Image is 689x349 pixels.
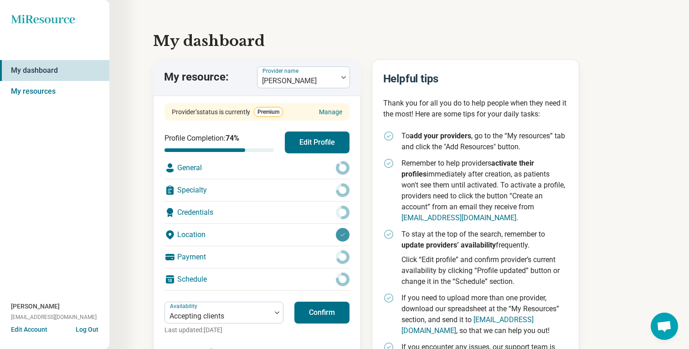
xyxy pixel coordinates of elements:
[165,224,350,246] div: Location
[401,254,568,287] p: Click “Edit profile” and confirm provider’s current availability by clicking “Profile updated” bu...
[165,246,350,268] div: Payment
[11,302,60,311] span: [PERSON_NAME]
[11,313,97,321] span: [EMAIL_ADDRESS][DOMAIN_NAME]
[11,325,47,334] button: Edit Account
[165,268,350,290] div: Schedule
[165,179,350,201] div: Specialty
[226,134,239,142] span: 74 %
[401,213,516,222] a: [EMAIL_ADDRESS][DOMAIN_NAME]
[401,158,568,223] p: Remember to help providers immediately after creation, as patients won't see them until activated...
[410,132,471,140] strong: add your providers
[76,325,98,332] button: Log Out
[165,202,350,223] div: Credentials
[401,241,496,249] strong: update providers’ availability
[401,229,568,251] p: To stay at the top of the search, remember to frequently.
[383,71,568,87] h2: Helpful tips
[285,132,350,153] button: Edit Profile
[651,313,678,340] div: Open chat
[153,30,645,52] h1: My dashboard
[164,70,229,85] p: My resource:
[172,107,283,117] div: Provider’s status is currently
[165,325,283,335] p: Last updated: [DATE]
[401,293,568,336] p: If you need to upload more than one provider, download our spreadsheet at the “My Resources” sect...
[401,131,568,152] p: To , go to the “My resources” tab and click the "Add Resources" button.
[294,302,350,324] button: Confirm
[254,107,283,117] span: Premium
[319,107,342,117] a: Manage
[165,157,350,179] div: General
[165,133,274,152] div: Profile Completion:
[170,303,199,309] label: Availability
[262,68,300,74] label: Provider name
[383,98,568,120] p: Thank you for all you do to help people when they need it the most! Here are some tips for your d...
